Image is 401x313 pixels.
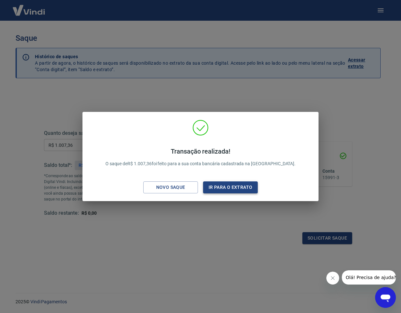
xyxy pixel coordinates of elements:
div: Novo saque [148,183,193,191]
button: Novo saque [143,181,198,193]
iframe: Botão para abrir a janela de mensagens [375,287,396,308]
p: O saque de R$ 1.007,36 foi feito para a sua conta bancária cadastrada na [GEOGRAPHIC_DATA]. [105,147,296,167]
span: Olá! Precisa de ajuda? [4,5,54,10]
iframe: Mensagem da empresa [342,270,396,285]
button: Ir para o extrato [203,181,258,193]
iframe: Fechar mensagem [326,272,339,285]
h4: Transação realizada! [105,147,296,155]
